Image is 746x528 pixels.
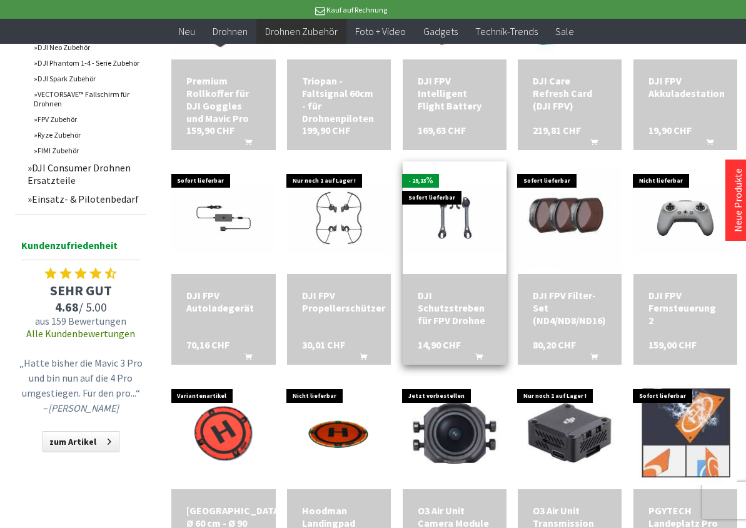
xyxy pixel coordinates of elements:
a: Foto + Video [346,19,415,44]
a: DJI Neo Zubehör [28,39,146,55]
span: 70,16 CHF [186,338,229,351]
a: Alle Kundenbewertungen [26,327,135,340]
span: Neu [179,25,195,38]
span: 4.68 [55,299,79,315]
a: Neue Produkte [732,168,744,232]
span: Foto + Video [355,25,406,38]
a: DJI FPV Fernsteuerung 2 159,00 CHF [648,289,722,327]
span: 159,90 CHF [186,124,234,136]
a: DJI FPV Autoladegerät 70,16 CHF In den Warenkorb [186,289,260,314]
div: Triopan - Faltsignal 60cm - für Drohnenpiloten [302,74,376,124]
p: „Hatte bisher die Mavic 3 Pro und bin nun auf die 4 Pro umgestiegen. Für den pro...“ – [18,355,143,415]
img: DJI FPV Filter-Set (ND4/ND8/ND16) [518,166,622,270]
button: In den Warenkorb [691,136,721,153]
a: FIMI Zubehör [28,143,146,158]
a: Neu [170,19,204,44]
a: DJI Spark Zubehör [28,71,146,86]
span: SEHR GUT [15,282,146,299]
span: 19,90 CHF [648,124,692,136]
a: Premium Rollkoffer für DJI Goggles und Mavic Pro 159,90 CHF In den Warenkorb [186,74,260,124]
button: In den Warenkorb [229,136,260,153]
button: In den Warenkorb [345,351,375,367]
span: / 5.00 [15,299,146,315]
div: DJI FPV Fernsteuerung 2 [648,289,722,327]
span: 169,63 CHF [418,124,466,136]
a: zum Artikel [43,431,119,452]
div: DJI FPV Propellerschützer [302,289,376,314]
a: DJI Care Refresh Card (DJI FPV) 219,81 CHF In den Warenkorb [533,74,607,112]
button: In den Warenkorb [575,136,605,153]
a: DJI Schutzstreben für FPV Drohne 14,90 CHF In den Warenkorb [418,289,491,327]
a: FPV Zubehör [28,111,146,127]
div: Premium Rollkoffer für DJI Goggles und Mavic Pro [186,74,260,124]
span: 199,90 CHF [302,124,350,136]
span: Kundenzufriedenheit [21,237,140,260]
a: Ryze Zubehör [28,127,146,143]
a: DJI FPV Filter-Set (ND4/ND8/ND16) 80,20 CHF In den Warenkorb [533,289,607,327]
a: DJI Phantom 1-4 - Serie Zubehör [28,55,146,71]
div: DJI FPV Filter-Set (ND4/ND8/ND16) [533,289,607,327]
img: Hoodman Landingpad Beleuchtungs-Kit LED Ring 90 - 150 cm [287,381,391,485]
span: 14,90 CHF [418,338,461,351]
button: In den Warenkorb [229,351,260,367]
span: Drohnen [213,25,248,38]
div: DJI Care Refresh Card (DJI FPV) [533,74,607,112]
img: DJI FPV Fernsteuerung 2 [633,183,737,253]
span: 30,01 CHF [302,338,345,351]
img: DJI Schutzstreben für FPV Drohne [403,183,507,253]
span: 219,81 CHF [533,124,581,136]
button: In den Warenkorb [460,351,490,367]
span: Drohnen Zubehör [265,25,338,38]
a: DJI FPV Akkuladestation 19,90 CHF In den Warenkorb [648,74,722,99]
span: 159,00 CHF [648,338,697,351]
img: O3 Air Unit Transmission Module [518,381,622,485]
a: Drohnen [204,19,256,44]
a: VECTORSAVE™ Fallschirm für Drohnen [28,86,146,111]
span: Sale [555,25,574,38]
span: aus 159 Bewertungen [15,315,146,327]
div: DJI FPV Intelligent Flight Battery [418,74,491,112]
em: [PERSON_NAME] [48,402,119,414]
img: DJI FPV Propellerschützer [287,183,391,253]
a: Gadgets [415,19,466,44]
a: Einsatz- & Pilotenbedarf [21,190,146,208]
div: DJI FPV Autoladegerät [186,289,260,314]
div: DJI FPV Akkuladestation [648,74,722,99]
a: Triopan - Faltsignal 60cm - für Drohnenpiloten 199,90 CHF [302,74,376,124]
div: DJI Schutzstreben für FPV Drohne [418,289,491,327]
span: Gadgets [423,25,458,38]
img: DJI FPV Autoladegerät [171,183,275,253]
img: O3 Air Unit Camera Module [403,381,507,485]
a: Technik-Trends [466,19,547,44]
img: PGYTECH Landeplatz Pro V2 500 x 500 mm [633,381,737,485]
a: DJI FPV Intelligent Flight Battery 169,63 CHF [418,74,491,112]
img: Hoodman Landeplatz Ø 60 cm - Ø 90 cm [171,381,275,485]
a: DJI FPV Propellerschützer 30,01 CHF In den Warenkorb [302,289,376,314]
a: Drohnen Zubehör [256,19,346,44]
span: Technik-Trends [475,25,538,38]
span: 80,20 CHF [533,338,576,351]
button: In den Warenkorb [575,351,605,367]
a: Sale [547,19,583,44]
a: DJI Consumer Drohnen Ersatzteile [21,158,146,190]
